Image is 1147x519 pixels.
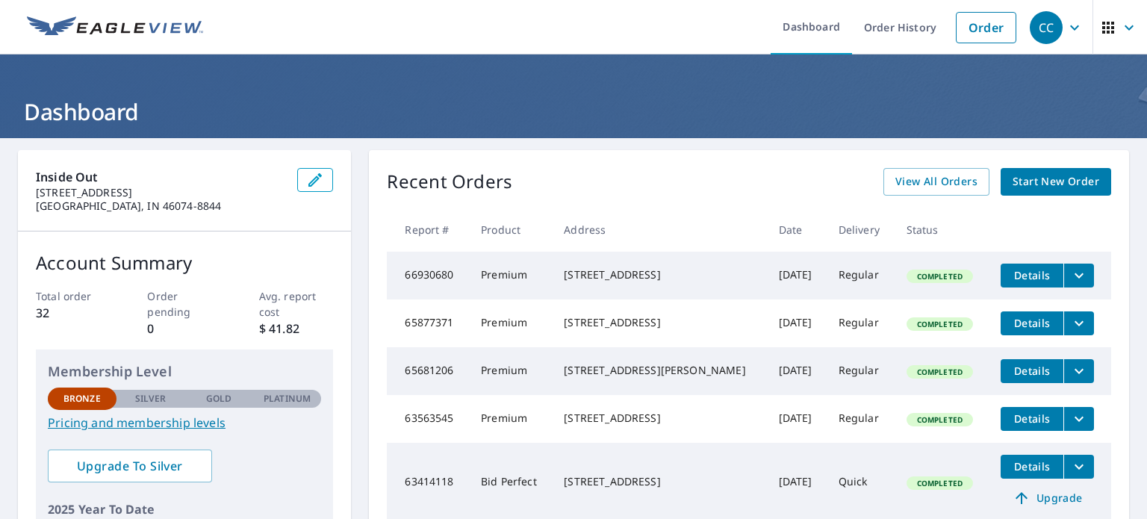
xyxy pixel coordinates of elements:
[767,347,827,395] td: [DATE]
[48,361,321,382] p: Membership Level
[387,347,469,395] td: 65681206
[264,392,311,405] p: Platinum
[1010,316,1054,330] span: Details
[469,347,552,395] td: Premium
[767,395,827,443] td: [DATE]
[206,392,231,405] p: Gold
[827,347,895,395] td: Regular
[908,271,972,282] span: Completed
[36,168,285,186] p: Inside Out
[908,478,972,488] span: Completed
[36,304,111,322] p: 32
[1030,11,1063,44] div: CC
[63,392,101,405] p: Bronze
[147,288,222,320] p: Order pending
[908,367,972,377] span: Completed
[387,208,469,252] th: Report #
[387,395,469,443] td: 63563545
[1001,407,1063,431] button: detailsBtn-63563545
[564,411,754,426] div: [STREET_ADDRESS]
[767,208,827,252] th: Date
[48,500,321,518] p: 2025 Year To Date
[387,299,469,347] td: 65877371
[1001,486,1094,510] a: Upgrade
[259,320,334,338] p: $ 41.82
[259,288,334,320] p: Avg. report cost
[1010,364,1054,378] span: Details
[564,363,754,378] div: [STREET_ADDRESS][PERSON_NAME]
[1063,407,1094,431] button: filesDropdownBtn-63563545
[36,199,285,213] p: [GEOGRAPHIC_DATA], IN 46074-8844
[1001,455,1063,479] button: detailsBtn-63414118
[564,267,754,282] div: [STREET_ADDRESS]
[1001,264,1063,288] button: detailsBtn-66930680
[18,96,1129,127] h1: Dashboard
[36,288,111,304] p: Total order
[387,252,469,299] td: 66930680
[1063,311,1094,335] button: filesDropdownBtn-65877371
[147,320,222,338] p: 0
[767,252,827,299] td: [DATE]
[1063,359,1094,383] button: filesDropdownBtn-65681206
[827,252,895,299] td: Regular
[1063,264,1094,288] button: filesDropdownBtn-66930680
[895,173,977,191] span: View All Orders
[469,252,552,299] td: Premium
[1010,459,1054,473] span: Details
[1013,173,1099,191] span: Start New Order
[564,474,754,489] div: [STREET_ADDRESS]
[60,458,200,474] span: Upgrade To Silver
[1063,455,1094,479] button: filesDropdownBtn-63414118
[135,392,167,405] p: Silver
[552,208,766,252] th: Address
[1010,411,1054,426] span: Details
[883,168,989,196] a: View All Orders
[36,249,333,276] p: Account Summary
[27,16,203,39] img: EV Logo
[1010,268,1054,282] span: Details
[564,315,754,330] div: [STREET_ADDRESS]
[48,414,321,432] a: Pricing and membership levels
[36,186,285,199] p: [STREET_ADDRESS]
[1001,359,1063,383] button: detailsBtn-65681206
[956,12,1016,43] a: Order
[469,395,552,443] td: Premium
[48,450,212,482] a: Upgrade To Silver
[908,319,972,329] span: Completed
[469,299,552,347] td: Premium
[827,208,895,252] th: Delivery
[767,299,827,347] td: [DATE]
[387,168,512,196] p: Recent Orders
[1010,489,1085,507] span: Upgrade
[908,414,972,425] span: Completed
[895,208,989,252] th: Status
[1001,168,1111,196] a: Start New Order
[1001,311,1063,335] button: detailsBtn-65877371
[827,299,895,347] td: Regular
[469,208,552,252] th: Product
[827,395,895,443] td: Regular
